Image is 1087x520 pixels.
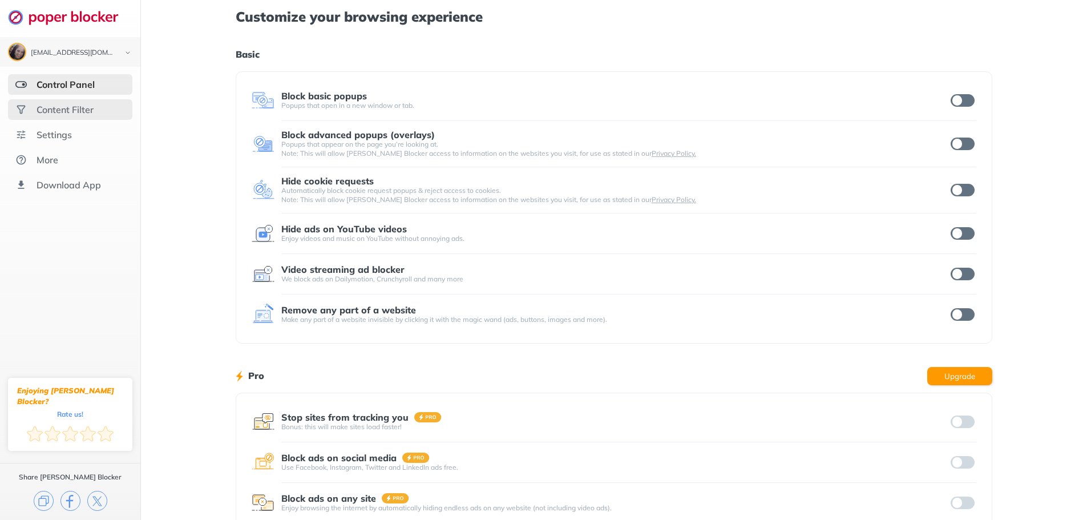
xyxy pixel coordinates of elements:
[281,264,405,275] div: Video streaming ad blocker
[281,91,367,101] div: Block basic popups
[414,412,442,422] img: pro-badge.svg
[37,129,72,140] div: Settings
[121,47,135,59] img: chevron-bottom-black.svg
[248,368,264,383] h1: Pro
[281,305,416,315] div: Remove any part of a website
[281,275,949,284] div: We block ads on Dailymotion, Crunchyroll and many more
[37,154,58,166] div: More
[15,179,27,191] img: download-app.svg
[281,234,949,243] div: Enjoy videos and music on YouTube without annoying ads.
[281,463,949,472] div: Use Facebook, Instagram, Twitter and LinkedIn ads free.
[37,104,94,115] div: Content Filter
[15,104,27,115] img: social.svg
[281,453,397,463] div: Block ads on social media
[382,493,409,503] img: pro-badge.svg
[281,493,376,503] div: Block ads on any site
[15,154,27,166] img: about.svg
[15,129,27,140] img: settings.svg
[281,315,949,324] div: Make any part of a website invisible by clicking it with the magic wand (ads, buttons, images and...
[236,369,243,383] img: lighting bolt
[87,491,107,511] img: x.svg
[652,149,696,158] a: Privacy Policy.
[236,9,992,24] h1: Customize your browsing experience
[15,79,27,90] img: features-selected.svg
[37,179,101,191] div: Download App
[281,186,949,204] div: Automatically block cookie request popups & reject access to cookies. Note: This will allow [PERS...
[402,453,430,463] img: pro-badge.svg
[252,303,274,326] img: feature icon
[31,49,115,57] div: hannnahheileen@gmail.com
[252,132,274,155] img: feature icon
[60,491,80,511] img: facebook.svg
[281,101,949,110] div: Popups that open in a new window or tab.
[252,410,274,433] img: feature icon
[8,9,131,25] img: logo-webpage.svg
[927,367,992,385] button: Upgrade
[652,195,696,204] a: Privacy Policy.
[281,140,949,158] div: Popups that appear on the page you’re looking at. Note: This will allow [PERSON_NAME] Blocker acc...
[37,79,95,90] div: Control Panel
[281,422,949,432] div: Bonus: this will make sites load faster!
[281,412,409,422] div: Stop sites from tracking you
[34,491,54,511] img: copy.svg
[252,451,274,474] img: feature icon
[19,473,122,482] div: Share [PERSON_NAME] Blocker
[252,89,274,112] img: feature icon
[281,176,374,186] div: Hide cookie requests
[281,224,407,234] div: Hide ads on YouTube videos
[281,130,435,140] div: Block advanced popups (overlays)
[281,503,949,513] div: Enjoy browsing the internet by automatically hiding endless ads on any website (not including vid...
[17,385,123,407] div: Enjoying [PERSON_NAME] Blocker?
[252,179,274,201] img: feature icon
[57,412,83,417] div: Rate us!
[9,44,25,60] img: ACg8ocKrbVFYhNLg1kpORsFF8axQZUkDSKh7u42zdNNbeXcGZcNDYZiIHA=s96-c
[252,263,274,285] img: feature icon
[252,491,274,514] img: feature icon
[236,47,992,62] h1: Basic
[252,222,274,245] img: feature icon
